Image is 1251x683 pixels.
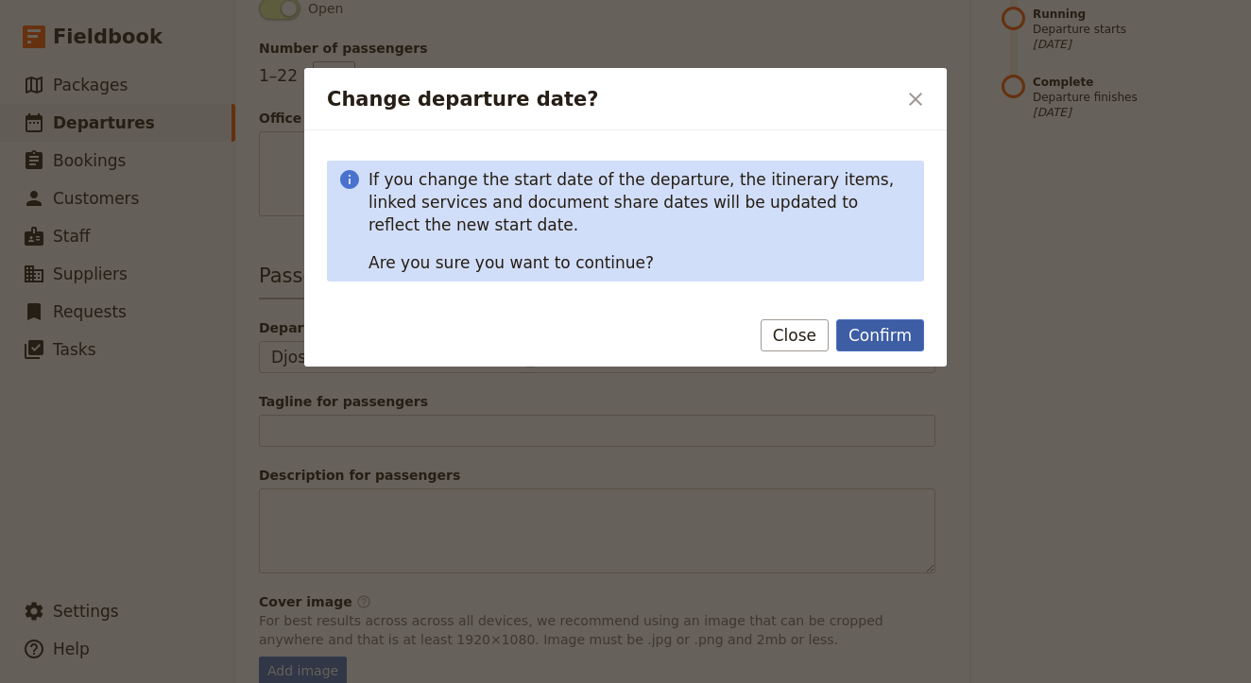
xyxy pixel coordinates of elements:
p: If you change the start date of the departure, the itinerary items, linked services and document ... [368,168,913,236]
p: Are you sure you want to continue? [368,251,913,274]
h2: Change departure date? [327,85,896,113]
button: Close dialog [900,83,932,115]
button: Confirm [836,319,924,351]
button: Close [761,319,829,351]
